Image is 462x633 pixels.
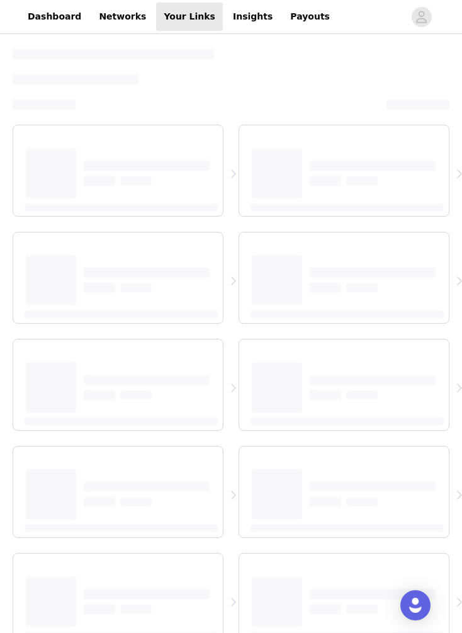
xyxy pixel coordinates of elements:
div: Open Intercom Messenger [400,590,431,620]
a: Payouts [283,3,337,31]
a: Insights [225,3,280,31]
a: Your Links [156,3,223,31]
a: Dashboard [20,3,89,31]
div: avatar [415,7,427,27]
a: Networks [91,3,154,31]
